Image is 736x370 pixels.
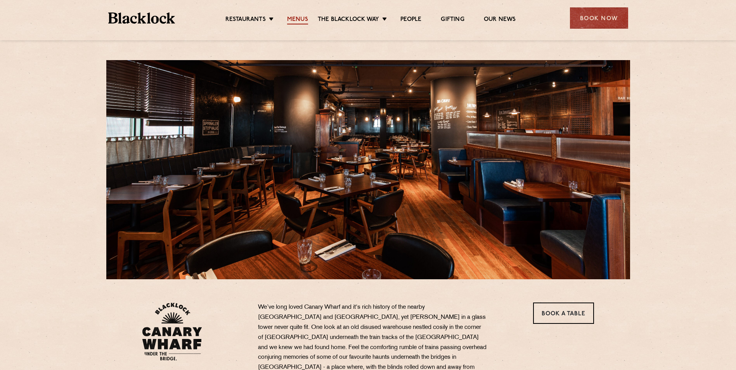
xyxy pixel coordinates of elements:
img: BL_CW_Logo_Website.svg [142,303,202,361]
a: Restaurants [225,16,266,24]
a: The Blacklock Way [318,16,379,24]
a: Menus [287,16,308,24]
a: Gifting [441,16,464,24]
a: Our News [484,16,516,24]
img: BL_Textured_Logo-footer-cropped.svg [108,12,175,24]
a: Book a Table [533,303,594,324]
div: Book Now [570,7,628,29]
a: People [400,16,421,24]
